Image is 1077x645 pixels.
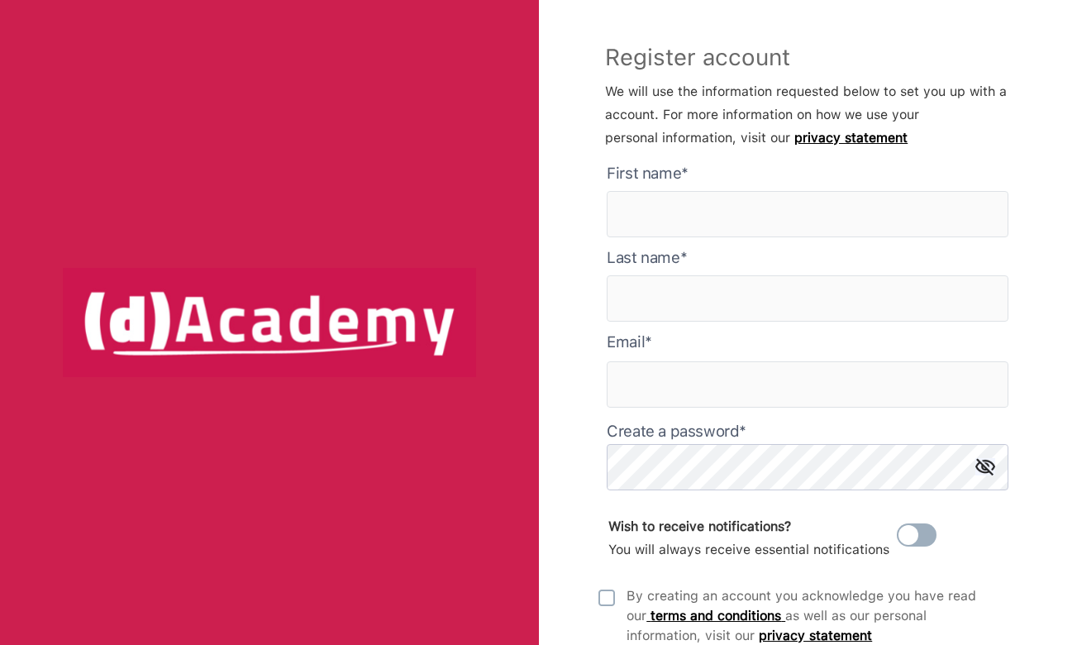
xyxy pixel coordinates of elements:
img: unCheck [598,590,615,606]
p: Register account [605,47,1018,80]
span: We will use the information requested below to set you up with a account. For more information on... [605,84,1007,146]
img: icon [975,458,995,475]
div: You will always receive essential notifications [608,515,889,561]
a: privacy statement [759,628,872,643]
a: privacy statement [794,130,908,146]
b: Wish to receive notifications? [608,518,791,534]
a: terms and conditions [646,608,785,623]
img: logo [63,268,476,377]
